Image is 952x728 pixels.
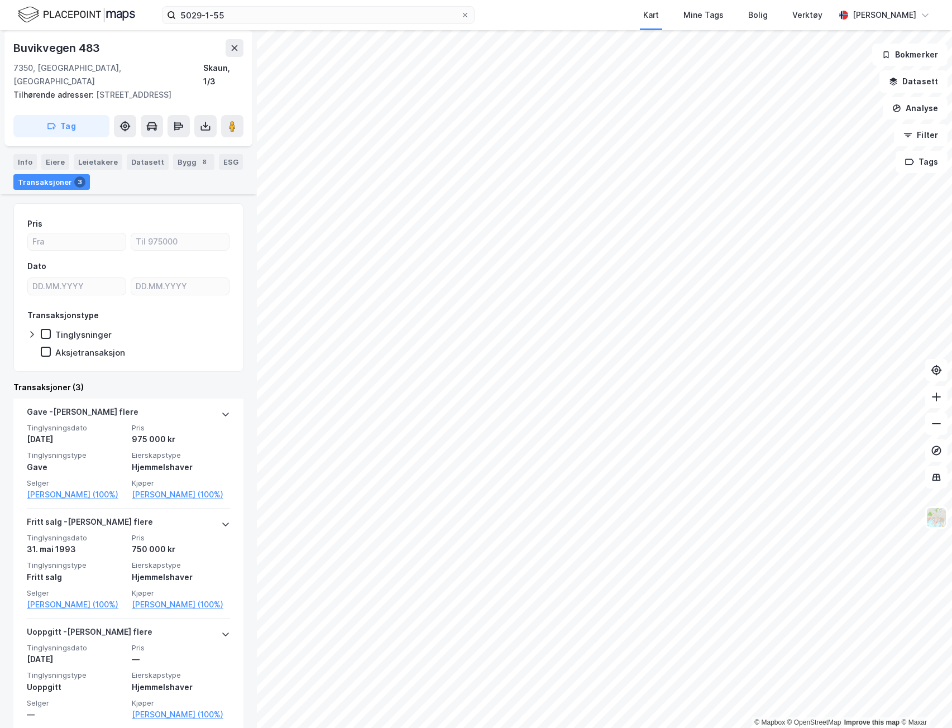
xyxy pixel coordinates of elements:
[27,625,152,643] div: Uoppgitt - [PERSON_NAME] flere
[27,461,125,474] div: Gave
[132,451,230,460] span: Eierskapstype
[896,151,948,173] button: Tags
[131,278,229,295] input: DD.MM.YYYY
[27,571,125,584] div: Fritt salg
[132,561,230,570] span: Eierskapstype
[926,507,947,528] img: Z
[883,97,948,119] button: Analyse
[132,571,230,584] div: Hjemmelshaver
[132,478,230,488] span: Kjøper
[173,154,214,170] div: Bygg
[55,329,112,340] div: Tinglysninger
[872,44,948,66] button: Bokmerker
[176,7,461,23] input: Søk på adresse, matrikkel, gårdeiere, leietakere eller personer
[27,708,125,721] div: —
[896,674,952,728] div: Kontrollprogram for chat
[27,681,125,694] div: Uoppgitt
[896,674,952,728] iframe: Chat Widget
[28,278,126,295] input: DD.MM.YYYY
[132,543,230,556] div: 750 000 kr
[55,347,125,358] div: Aksjetransaksjon
[132,588,230,598] span: Kjøper
[27,588,125,598] span: Selger
[131,233,229,250] input: Til 975000
[27,515,153,533] div: Fritt salg - [PERSON_NAME] flere
[754,719,785,726] a: Mapbox
[18,5,135,25] img: logo.f888ab2527a4732fd821a326f86c7f29.svg
[132,681,230,694] div: Hjemmelshaver
[853,8,916,22] div: [PERSON_NAME]
[844,719,900,726] a: Improve this map
[203,61,243,88] div: Skaun, 1/3
[27,670,125,680] span: Tinglysningstype
[683,8,724,22] div: Mine Tags
[27,423,125,433] span: Tinglysningsdato
[41,154,69,170] div: Eiere
[13,174,90,190] div: Transaksjoner
[27,309,99,322] div: Transaksjonstype
[132,698,230,708] span: Kjøper
[132,643,230,653] span: Pris
[132,653,230,666] div: —
[28,233,126,250] input: Fra
[27,478,125,488] span: Selger
[27,433,125,446] div: [DATE]
[27,598,125,611] a: [PERSON_NAME] (100%)
[27,543,125,556] div: 31. mai 1993
[74,154,122,170] div: Leietakere
[27,488,125,501] a: [PERSON_NAME] (100%)
[13,381,243,394] div: Transaksjoner (3)
[132,670,230,680] span: Eierskapstype
[13,88,235,102] div: [STREET_ADDRESS]
[13,90,96,99] span: Tilhørende adresser:
[132,461,230,474] div: Hjemmelshaver
[13,61,203,88] div: 7350, [GEOGRAPHIC_DATA], [GEOGRAPHIC_DATA]
[13,154,37,170] div: Info
[132,708,230,721] a: [PERSON_NAME] (100%)
[27,533,125,543] span: Tinglysningsdato
[27,217,42,231] div: Pris
[27,643,125,653] span: Tinglysningsdato
[879,70,948,93] button: Datasett
[132,488,230,501] a: [PERSON_NAME] (100%)
[27,260,46,273] div: Dato
[132,433,230,446] div: 975 000 kr
[132,533,230,543] span: Pris
[27,561,125,570] span: Tinglysningstype
[787,719,841,726] a: OpenStreetMap
[27,405,138,423] div: Gave - [PERSON_NAME] flere
[643,8,659,22] div: Kart
[27,698,125,708] span: Selger
[13,115,109,137] button: Tag
[27,653,125,666] div: [DATE]
[74,176,85,188] div: 3
[199,156,210,167] div: 8
[219,154,243,170] div: ESG
[27,451,125,460] span: Tinglysningstype
[132,423,230,433] span: Pris
[748,8,768,22] div: Bolig
[127,154,169,170] div: Datasett
[894,124,948,146] button: Filter
[132,598,230,611] a: [PERSON_NAME] (100%)
[13,39,102,57] div: Buvikvegen 483
[792,8,822,22] div: Verktøy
